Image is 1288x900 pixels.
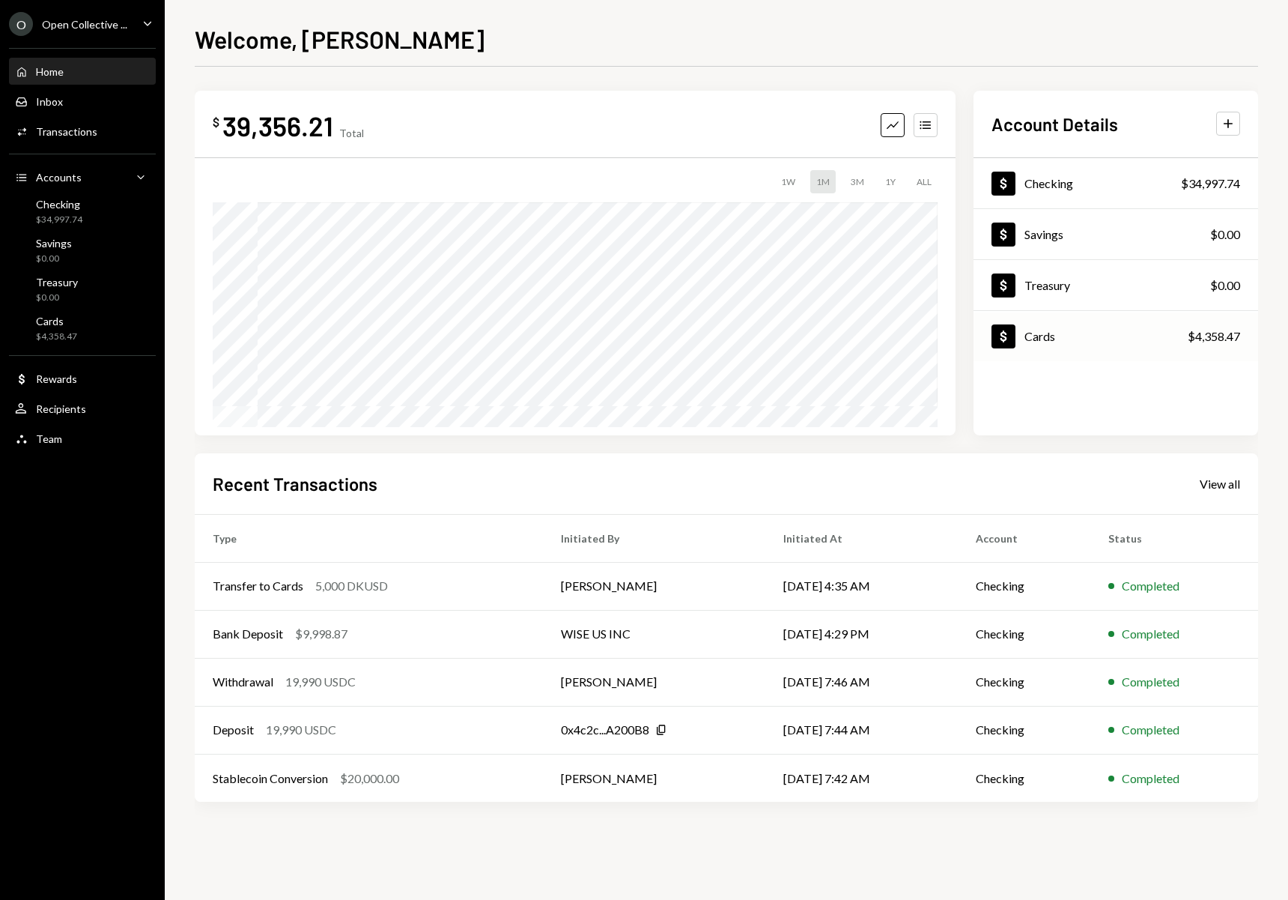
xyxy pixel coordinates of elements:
[36,330,77,343] div: $4,358.47
[543,562,765,610] td: [PERSON_NAME]
[1200,475,1240,492] a: View all
[195,514,543,562] th: Type
[1024,227,1063,241] div: Savings
[9,12,33,36] div: O
[1122,770,1179,788] div: Completed
[973,209,1258,259] a: Savings$0.00
[1122,577,1179,595] div: Completed
[213,625,283,643] div: Bank Deposit
[973,260,1258,310] a: Treasury$0.00
[213,577,303,595] div: Transfer to Cards
[775,170,801,193] div: 1W
[765,754,958,802] td: [DATE] 7:42 AM
[36,125,97,138] div: Transactions
[213,721,254,739] div: Deposit
[543,610,765,658] td: WISE US INC
[9,58,156,85] a: Home
[543,658,765,706] td: [PERSON_NAME]
[1210,277,1240,295] div: $0.00
[213,115,219,130] div: $
[543,514,765,562] th: Initiated By
[9,395,156,422] a: Recipients
[958,658,1090,706] td: Checking
[1181,175,1240,193] div: $34,997.74
[1090,514,1258,562] th: Status
[36,372,77,385] div: Rewards
[36,276,78,289] div: Treasury
[315,577,388,595] div: 5,000 DKUSD
[879,170,902,193] div: 1Y
[9,232,156,268] a: Savings$0.00
[958,562,1090,610] td: Checking
[9,88,156,115] a: Inbox
[1024,278,1070,292] div: Treasury
[765,610,958,658] td: [DATE] 4:29 PM
[9,425,156,452] a: Team
[765,514,958,562] th: Initiated At
[765,658,958,706] td: [DATE] 7:46 AM
[195,24,484,54] h1: Welcome, [PERSON_NAME]
[810,170,836,193] div: 1M
[958,754,1090,802] td: Checking
[1200,477,1240,492] div: View all
[9,365,156,392] a: Rewards
[36,65,64,78] div: Home
[1122,625,1179,643] div: Completed
[340,770,399,788] div: $20,000.00
[339,127,364,139] div: Total
[36,253,72,265] div: $0.00
[991,112,1118,136] h2: Account Details
[9,271,156,307] a: Treasury$0.00
[213,770,328,788] div: Stablecoin Conversion
[9,310,156,346] a: Cards$4,358.47
[958,706,1090,754] td: Checking
[36,315,77,327] div: Cards
[295,625,347,643] div: $9,998.87
[1024,329,1055,343] div: Cards
[561,721,649,739] div: 0x4c2c...A200B8
[36,198,82,211] div: Checking
[9,193,156,229] a: Checking$34,997.74
[222,109,333,142] div: 39,356.21
[765,706,958,754] td: [DATE] 7:44 AM
[36,237,72,250] div: Savings
[36,402,86,415] div: Recipients
[36,171,82,184] div: Accounts
[543,754,765,802] td: [PERSON_NAME]
[36,214,82,226] div: $34,997.74
[213,673,273,691] div: Withdrawal
[9,118,156,145] a: Transactions
[765,562,958,610] td: [DATE] 4:35 AM
[42,18,127,31] div: Open Collective ...
[9,163,156,190] a: Accounts
[266,721,336,739] div: 19,990 USDC
[36,95,63,108] div: Inbox
[911,170,938,193] div: ALL
[1024,176,1073,190] div: Checking
[36,432,62,445] div: Team
[1188,327,1240,345] div: $4,358.47
[958,514,1090,562] th: Account
[36,292,78,304] div: $0.00
[973,311,1258,361] a: Cards$4,358.47
[1122,673,1179,691] div: Completed
[1210,226,1240,244] div: $0.00
[958,610,1090,658] td: Checking
[845,170,870,193] div: 3M
[285,673,356,691] div: 19,990 USDC
[1122,721,1179,739] div: Completed
[973,158,1258,208] a: Checking$34,997.74
[213,471,377,496] h2: Recent Transactions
